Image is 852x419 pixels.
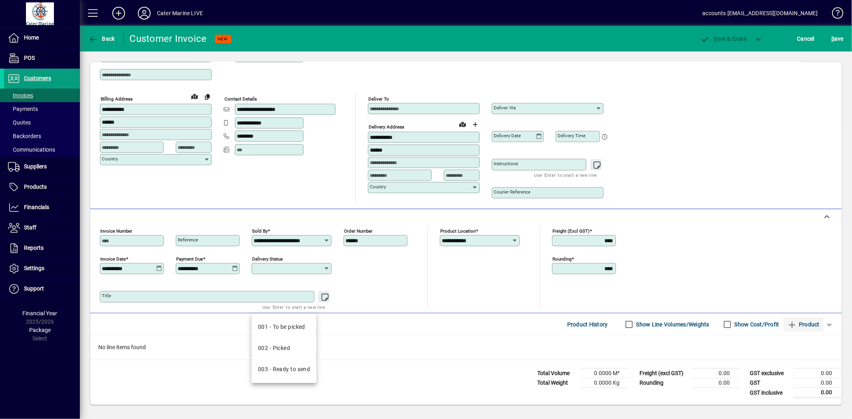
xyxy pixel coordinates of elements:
td: GST [746,378,794,388]
div: accounts [EMAIL_ADDRESS][DOMAIN_NAME] [703,7,818,20]
a: Quotes [4,116,80,129]
mat-label: Country [370,184,386,190]
div: No line items found [90,335,842,360]
mat-label: Order number [344,228,373,234]
span: Package [29,327,51,333]
td: 0.0000 Kg [581,378,629,388]
button: Add [106,6,131,20]
td: Freight (excl GST) [636,369,691,378]
button: Copy to Delivery address [201,90,214,103]
a: Home [4,28,80,48]
app-page-header-button: Back [80,32,124,46]
a: Knowledge Base [826,2,842,28]
div: 003 - Ready to send [258,365,310,374]
span: Payments [8,106,38,112]
mat-label: Delivery date [494,133,521,138]
span: Communications [8,146,55,153]
button: Choose address [469,118,482,131]
td: Rounding [636,378,691,388]
span: POS [24,55,35,61]
a: Payments [4,102,80,116]
td: 0.00 [794,378,842,388]
label: Show Line Volumes/Weights [635,320,709,328]
mat-label: Deliver To [368,96,389,102]
a: Products [4,177,80,197]
span: Reports [24,245,44,251]
a: View on map [188,90,201,103]
div: 001 - To be picked [258,323,305,331]
label: Show Cost/Profit [733,320,779,328]
div: 002 - Picked [258,344,290,352]
a: POS [4,48,80,68]
span: Suppliers [24,163,47,170]
span: ost & Email [700,36,747,42]
a: View on map [456,118,469,130]
mat-label: Product location [440,228,476,234]
span: S [831,36,834,42]
mat-label: Delivery time [558,133,586,138]
mat-label: Reference [178,237,198,243]
td: GST inclusive [746,388,794,398]
td: Total Weight [533,378,581,388]
span: NEW [218,36,228,42]
mat-hint: Use 'Enter' to start a new line [262,302,325,312]
span: Product [787,318,820,331]
mat-label: Sold by [252,228,268,234]
td: 0.00 [691,378,739,388]
mat-label: Instructions [494,161,518,166]
td: 0.00 [794,388,842,398]
button: Profile [131,6,157,20]
a: Reports [4,238,80,258]
span: Product History [567,318,608,331]
span: Products [24,184,47,190]
button: Post & Email [696,32,751,46]
a: Backorders [4,129,80,143]
mat-option: 003 - Ready to send [252,359,316,380]
mat-label: Rounding [552,256,572,262]
mat-label: Title [102,293,111,298]
a: Settings [4,259,80,279]
button: Product [783,317,824,332]
mat-hint: Use 'Enter' to start a new line [534,170,597,180]
mat-label: Invoice date [100,256,126,262]
a: Support [4,279,80,299]
td: Total Volume [533,369,581,378]
span: ave [831,32,844,45]
mat-label: Payment due [176,256,203,262]
span: Financial Year [23,310,58,316]
span: Home [24,34,39,41]
mat-label: Invoice number [100,228,132,234]
span: Backorders [8,133,41,139]
span: P [714,36,718,42]
mat-label: Delivery status [252,256,283,262]
span: Settings [24,265,44,271]
span: Quotes [8,119,31,126]
a: Communications [4,143,80,156]
mat-option: 002 - Picked [252,338,316,359]
div: Cater Marine LIVE [157,7,203,20]
button: Cancel [795,32,817,46]
span: Staff [24,224,36,231]
span: Support [24,285,44,292]
button: Product History [564,317,611,332]
mat-label: Country [102,156,118,162]
mat-option: 001 - To be picked [252,316,316,338]
div: Customer Invoice [130,32,207,45]
td: GST exclusive [746,369,794,378]
mat-label: Deliver via [494,105,516,111]
button: Back [86,32,117,46]
span: Back [88,36,115,42]
a: Invoices [4,89,80,102]
td: 0.00 [794,369,842,378]
mat-label: Freight (excl GST) [552,228,590,234]
span: Financials [24,204,49,210]
td: 0.0000 M³ [581,369,629,378]
button: Save [829,32,846,46]
td: 0.00 [691,369,739,378]
a: Suppliers [4,157,80,177]
span: Invoices [8,92,33,99]
a: Financials [4,198,80,217]
span: Customers [24,75,51,81]
a: Staff [4,218,80,238]
span: Cancel [797,32,815,45]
